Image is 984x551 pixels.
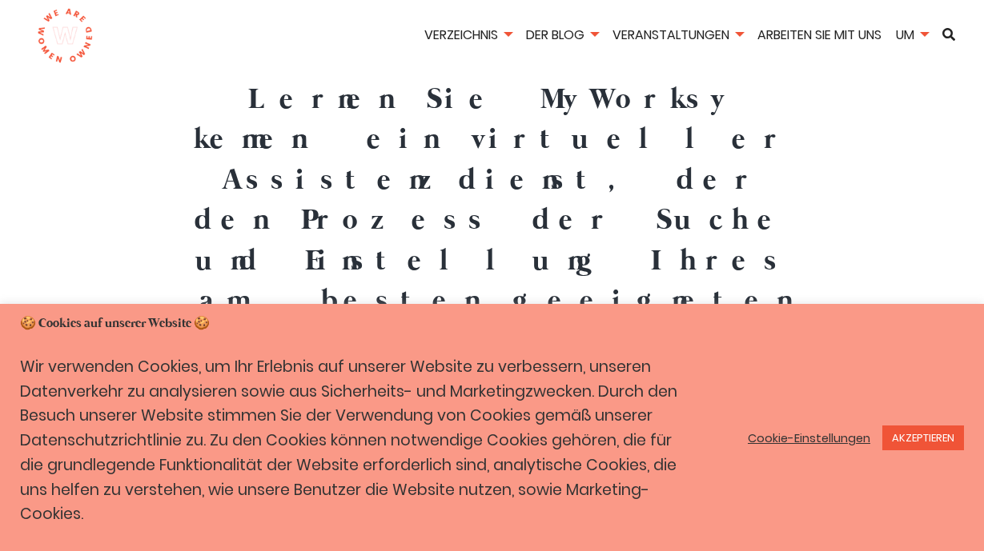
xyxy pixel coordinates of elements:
a: Veranstaltungen [607,26,749,44]
font: Wir verwenden Cookies, um Ihr Erlebnis auf unserer Website zu verbessern, unseren Datenverkehr zu... [20,356,677,525]
a: Um [890,26,934,44]
a: Arbeiten Sie mit uns [752,26,887,44]
li: Der Blog [520,25,604,48]
font: Arbeiten Sie mit uns [757,26,882,44]
font: Lernen Sie MyWorksy kennen: ein virtueller Assistenzdienst, der den Prozess der Suche und Einstel... [194,82,790,360]
font: Um [896,26,914,44]
img: Logo [37,8,94,64]
font: Veranstaltungen [612,26,729,44]
font: 🍪 Cookies auf unserer Website 🍪 [20,315,210,332]
font: AKZEPTIEREN [892,430,954,445]
li: Verzeichnis [419,25,517,48]
a: Verzeichnis [419,26,517,44]
li: Veranstaltungen [607,25,749,48]
a: Der Blog [520,26,604,44]
font: Cookie-Einstellungen [748,430,870,446]
a: Cookie-Einstellungen [748,431,870,445]
a: AKZEPTIEREN [882,425,964,450]
font: Der Blog [526,26,584,44]
font: Verzeichnis [424,26,498,44]
li: Um [890,25,934,48]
